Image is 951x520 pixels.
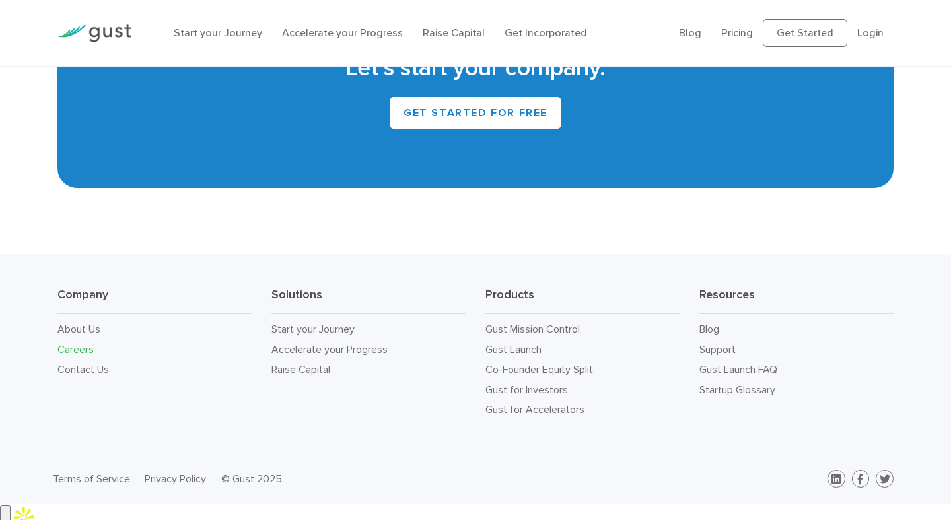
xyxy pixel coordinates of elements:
a: Accelerate your Progress [271,343,388,356]
a: Contact Us [57,363,109,375]
h2: Let’s start your company. [77,52,874,84]
a: Gust Launch [485,343,542,356]
a: Get Incorporated [505,26,587,39]
h3: Products [485,287,680,315]
a: Terms of Service [53,472,130,485]
a: Gust for Accelerators [485,403,584,416]
a: Blog [679,26,701,39]
a: Privacy Policy [145,472,206,485]
a: Get Started for Free [390,97,561,129]
a: Gust Launch FAQ [699,363,777,375]
a: Start your Journey [271,323,355,335]
div: © Gust 2025 [221,470,466,488]
a: Start your Journey [174,26,262,39]
a: Accelerate your Progress [282,26,403,39]
img: Gust Logo [57,24,131,42]
h3: Company [57,287,252,315]
a: Blog [699,323,719,335]
a: Support [699,343,736,356]
a: Raise Capital [423,26,485,39]
a: Raise Capital [271,363,330,375]
a: Get Started [763,19,847,47]
a: Startup Glossary [699,383,775,396]
a: Gust for Investors [485,383,568,396]
a: Gust Mission Control [485,323,580,335]
a: Pricing [721,26,753,39]
a: Co-Founder Equity Split [485,363,593,375]
h3: Resources [699,287,894,315]
h3: Solutions [271,287,466,315]
a: Login [857,26,884,39]
a: Careers [57,343,94,356]
a: About Us [57,323,100,335]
